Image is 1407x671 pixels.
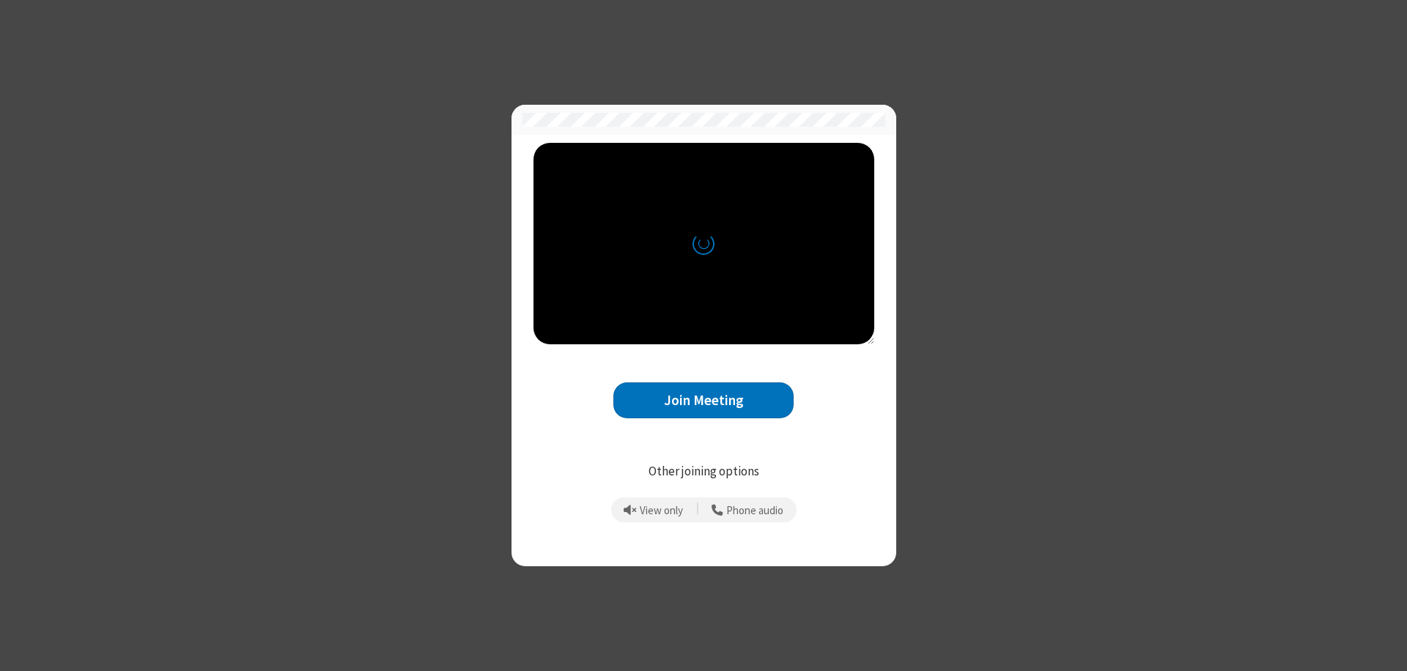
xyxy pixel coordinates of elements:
button: Join Meeting [613,382,794,418]
span: Phone audio [726,505,783,517]
button: Prevent echo when there is already an active mic and speaker in the room. [618,497,689,522]
button: Use your phone for mic and speaker while you view the meeting on this device. [706,497,789,522]
p: Other joining options [533,462,874,481]
span: | [696,500,699,520]
span: View only [640,505,683,517]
